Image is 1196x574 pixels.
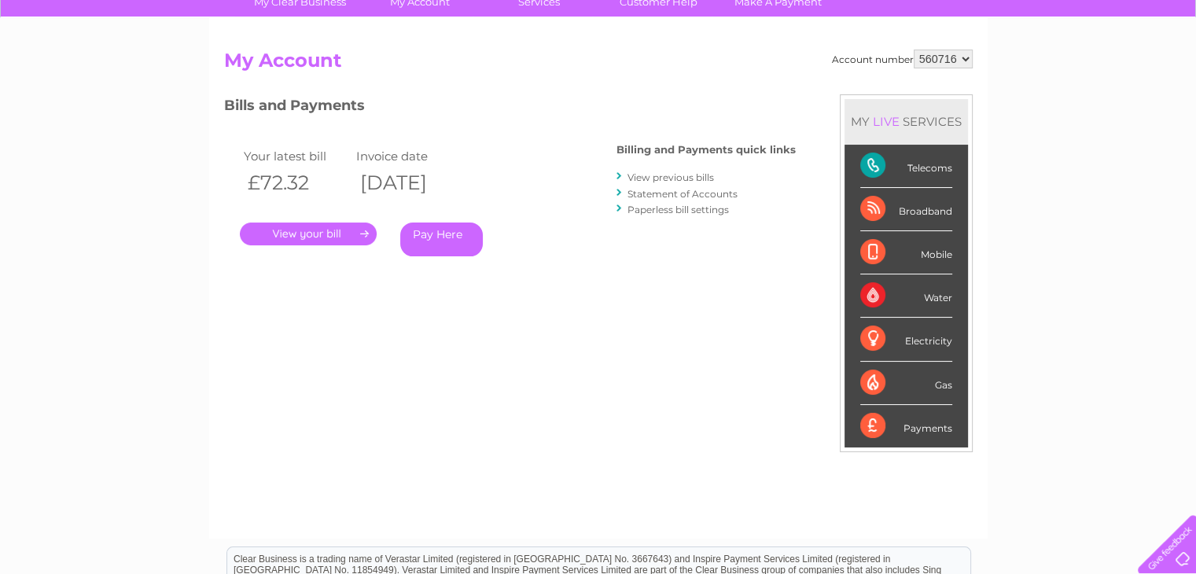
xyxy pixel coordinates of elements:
a: Pay Here [400,223,483,256]
div: Mobile [860,231,952,274]
img: logo.png [42,41,122,89]
a: View previous bills [627,171,714,183]
div: LIVE [870,114,903,129]
h2: My Account [224,50,973,79]
td: Invoice date [352,145,466,167]
a: 0333 014 3131 [900,8,1008,28]
a: Paperless bill settings [627,204,729,215]
a: Telecoms [1003,67,1050,79]
a: Log out [1144,67,1181,79]
div: Water [860,274,952,318]
div: Account number [832,50,973,68]
div: Broadband [860,188,952,231]
a: Water [919,67,949,79]
a: . [240,223,377,245]
th: [DATE] [352,167,466,199]
h4: Billing and Payments quick links [616,144,796,156]
th: £72.32 [240,167,353,199]
div: Payments [860,405,952,447]
div: Gas [860,362,952,405]
div: Electricity [860,318,952,361]
a: Blog [1059,67,1082,79]
div: MY SERVICES [845,99,968,144]
div: Telecoms [860,145,952,188]
h3: Bills and Payments [224,94,796,122]
a: Statement of Accounts [627,188,738,200]
a: Energy [959,67,993,79]
div: Clear Business is a trading name of Verastar Limited (registered in [GEOGRAPHIC_DATA] No. 3667643... [227,9,970,76]
a: Contact [1091,67,1130,79]
td: Your latest bill [240,145,353,167]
